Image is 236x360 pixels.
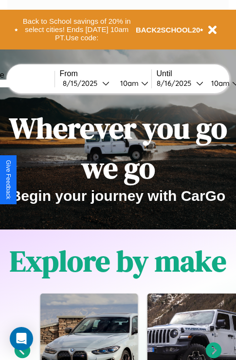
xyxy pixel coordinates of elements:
[63,79,102,88] div: 8 / 15 / 2025
[206,79,232,88] div: 10am
[115,79,141,88] div: 10am
[157,79,196,88] div: 8 / 16 / 2025
[5,160,12,199] div: Give Feedback
[136,26,200,34] b: BACK2SCHOOL20
[112,78,151,88] button: 10am
[18,15,136,45] button: Back to School savings of 20% in select cities! Ends [DATE] 10am PT.Use code:
[10,241,226,281] h1: Explore by make
[10,327,33,350] div: Open Intercom Messenger
[60,69,151,78] label: From
[60,78,112,88] button: 8/15/2025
